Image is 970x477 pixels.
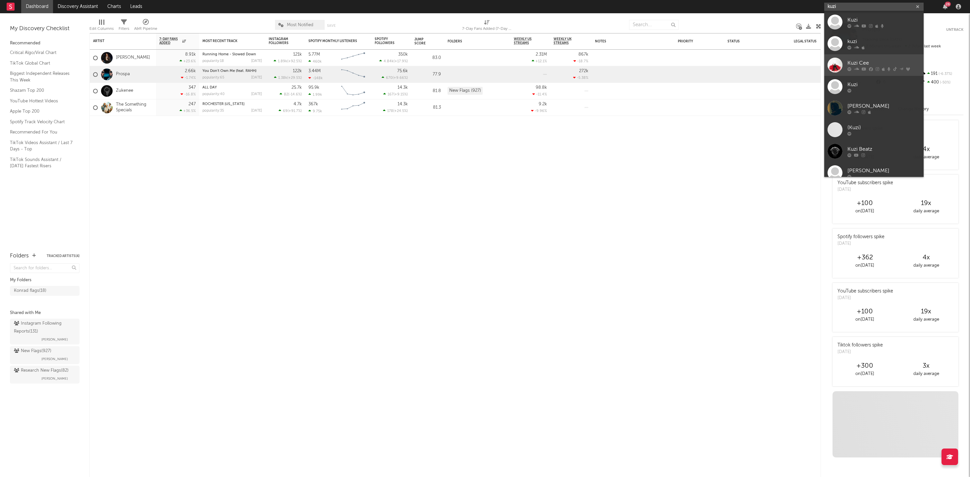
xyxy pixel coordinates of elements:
div: [PERSON_NAME] [847,167,920,175]
div: +100 [834,308,895,316]
div: -148k [308,76,323,80]
span: 4.84k [384,60,394,63]
span: 82 [284,93,288,96]
div: [DATE] [251,109,262,113]
div: ALL DAY [202,86,262,89]
div: My Discovery Checklist [10,25,80,33]
div: Kuzi Cee [847,59,920,67]
div: -9.96 % [531,109,547,113]
div: 26 [945,2,951,7]
span: Weekly US Streams [514,37,537,45]
button: Tracked Artists(4) [47,254,80,258]
div: 2.31M [536,52,547,57]
div: ROCHESTER NEW YORK [202,102,262,106]
div: ( ) [382,76,408,80]
a: YouTube Hottest Videos [10,97,73,105]
div: 4.7k [294,102,302,106]
div: 7-Day Fans Added (7-Day Fans Added) [462,25,512,33]
div: [DATE] [837,240,885,247]
div: Filters [119,17,129,36]
div: 81.3 [414,104,441,112]
a: [PERSON_NAME] [116,55,150,61]
div: [DATE] [251,92,262,96]
div: 350k [398,52,408,57]
div: ( ) [383,109,408,113]
div: [DATE] [837,295,893,301]
span: 1.89k [278,60,287,63]
div: -18.7 % [573,59,588,63]
a: Prospa [116,72,130,77]
div: daily average [895,153,957,161]
a: Recommended For You [10,129,73,136]
div: YouTube subscribers spike [837,288,893,295]
div: +36.5 % [180,109,196,113]
a: [PERSON_NAME] [824,97,924,119]
a: Critical Algo/Viral Chart [10,49,73,56]
div: ( ) [379,59,408,63]
div: 83.0 [414,54,441,62]
span: 178 [387,109,393,113]
div: 867k [578,52,588,57]
a: Running Home - Slowed Down [202,53,256,56]
div: You Don't Own Me (feat. RAHH) [202,69,262,73]
div: popularity: 40 [202,92,225,96]
div: on [DATE] [834,316,895,324]
div: 460k [308,59,322,64]
a: TikTok Global Chart [10,60,73,67]
span: -6.37 % [938,72,952,76]
div: 14.3k [398,102,408,106]
div: New Flags ( 927 ) [14,347,51,355]
div: daily average [895,207,957,215]
span: 1.38k [278,76,287,80]
div: Tiktok followers spike [837,342,883,349]
span: [PERSON_NAME] [41,355,68,363]
div: Folders [448,39,497,43]
div: 191 [919,70,963,78]
a: Shazam Top 200 [10,87,73,94]
div: 347 [189,85,196,90]
div: 5.77M [308,52,320,57]
span: +24.5 % [394,109,407,113]
div: Kuzi Beatz [847,145,920,153]
a: Kuzi Cee [824,54,924,76]
button: 26 [943,4,947,9]
div: Folders [10,252,29,260]
span: Most Notified [287,23,313,27]
div: Notes [595,39,661,43]
div: 14.3k [398,85,408,90]
div: [DATE] [251,59,262,63]
a: Konrad flags(18) [10,286,80,296]
span: -50 % [939,81,950,84]
div: 122k [293,69,302,73]
span: 69 [283,109,288,113]
div: daily average [895,316,957,324]
div: ( ) [274,59,302,63]
div: daily average [895,370,957,378]
div: ( ) [280,92,302,96]
input: Search for folders... [10,263,80,273]
button: Save [327,24,336,27]
div: YouTube subscribers spike [837,180,893,186]
a: Kuzi [824,11,924,33]
input: Search... [629,20,679,30]
div: -5.38 % [573,76,588,80]
div: 98.8k [536,85,547,90]
span: [PERSON_NAME] [41,336,68,344]
a: The Something Specials [116,102,153,113]
div: -16.8 % [181,92,196,96]
div: 2.66k [185,69,196,73]
div: 4 x [895,145,957,153]
div: Filters [119,25,129,33]
div: -1.74 % [181,76,196,80]
div: Shared with Me [10,309,80,317]
div: Running Home - Slowed Down [202,53,262,56]
a: ROCHESTER [US_STATE] [202,102,244,106]
div: A&R Pipeline [134,25,157,33]
span: +29.5 % [288,76,301,80]
span: +17.9 % [395,60,407,63]
div: Kuzi [847,16,920,24]
div: Jump Score [414,37,431,45]
a: [PERSON_NAME] [824,162,924,184]
div: +300 [834,362,895,370]
span: [PERSON_NAME] [41,375,68,383]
